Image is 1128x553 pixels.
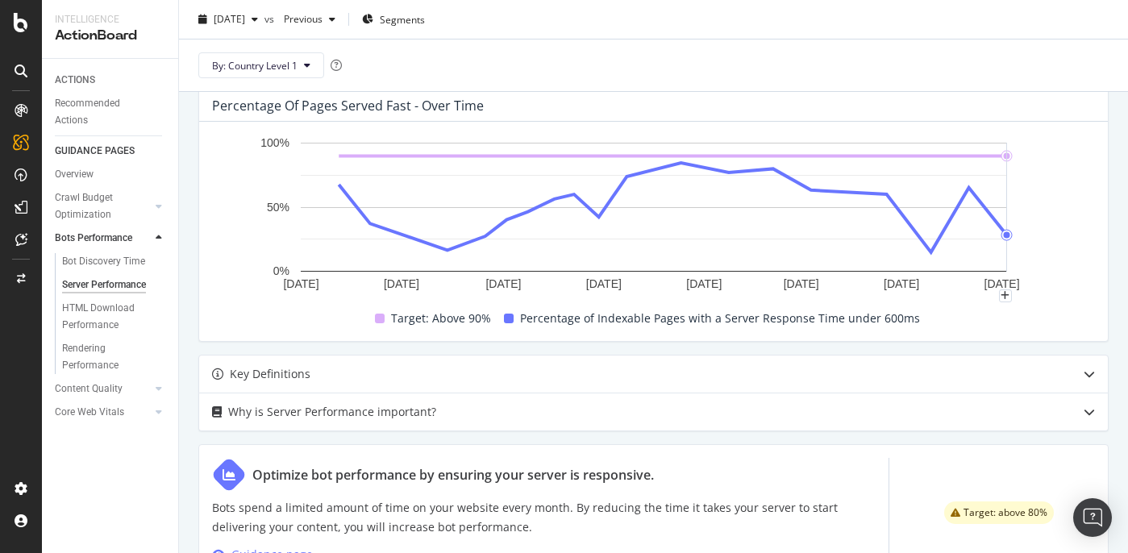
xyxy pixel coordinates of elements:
a: Core Web Vitals [55,404,151,421]
a: Server Performance [62,276,167,293]
span: Previous [277,12,323,26]
div: Overview [55,166,94,183]
text: [DATE] [485,277,521,290]
div: ActionBoard [55,27,165,45]
div: Recommended Actions [55,95,152,129]
div: Bot Discovery Time [62,253,145,270]
span: By: Country Level 1 [212,58,298,72]
span: Percentage of Indexable Pages with a Server Response Time under 600ms [520,309,920,328]
text: [DATE] [686,277,722,290]
span: Segments [380,12,425,26]
div: HTML Download Performance [62,300,156,334]
div: Why is Server Performance important? [228,402,436,422]
a: Bots Performance [55,230,151,247]
div: Percentage of Pages Served Fast - Over Time [212,98,484,114]
span: 2025 Jul. 4th [214,12,245,26]
span: Target: above 80% [964,508,1047,518]
div: warning label [944,501,1054,524]
text: [DATE] [984,277,1020,290]
button: [DATE] [192,6,264,32]
div: Core Web Vitals [55,404,124,421]
a: Rendering Performance [62,340,167,374]
div: Optimize bot performance by ensuring your server is responsive. [252,465,654,484]
div: Open Intercom Messenger [1073,498,1112,537]
div: Server Performance [62,276,146,293]
div: Rendering Performance [62,340,152,374]
text: [DATE] [384,277,419,290]
text: 100% [260,137,289,150]
text: [DATE] [586,277,622,290]
a: Content Quality [55,380,151,397]
text: 50% [267,201,289,214]
div: ACTIONS [55,72,95,89]
button: Previous [277,6,342,32]
div: Crawl Budget Optimization [55,189,139,223]
a: Recommended Actions [55,95,167,129]
div: Content Quality [55,380,123,397]
text: [DATE] [283,277,318,290]
div: Intelligence [55,13,165,27]
a: Crawl Budget Optimization [55,189,151,223]
a: GUIDANCE PAGES [55,143,167,160]
a: Bot Discovery Time [62,253,167,270]
text: [DATE] [884,277,919,290]
a: ACTIONS [55,72,167,89]
div: Bots Performance [55,230,132,247]
a: Overview [55,166,167,183]
p: Bots spend a limited amount of time on your website every month. By reducing the time it takes yo... [212,498,889,537]
span: Target: Above 90% [391,309,491,328]
svg: A chart. [212,135,1095,296]
button: By: Country Level 1 [198,52,324,78]
a: HTML Download Performance [62,300,167,334]
span: vs [264,12,277,26]
button: Segments [356,6,431,32]
text: [DATE] [784,277,819,290]
div: plus [999,289,1012,302]
div: GUIDANCE PAGES [55,143,135,160]
div: Key Definitions [230,364,310,384]
text: 0% [273,265,289,278]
